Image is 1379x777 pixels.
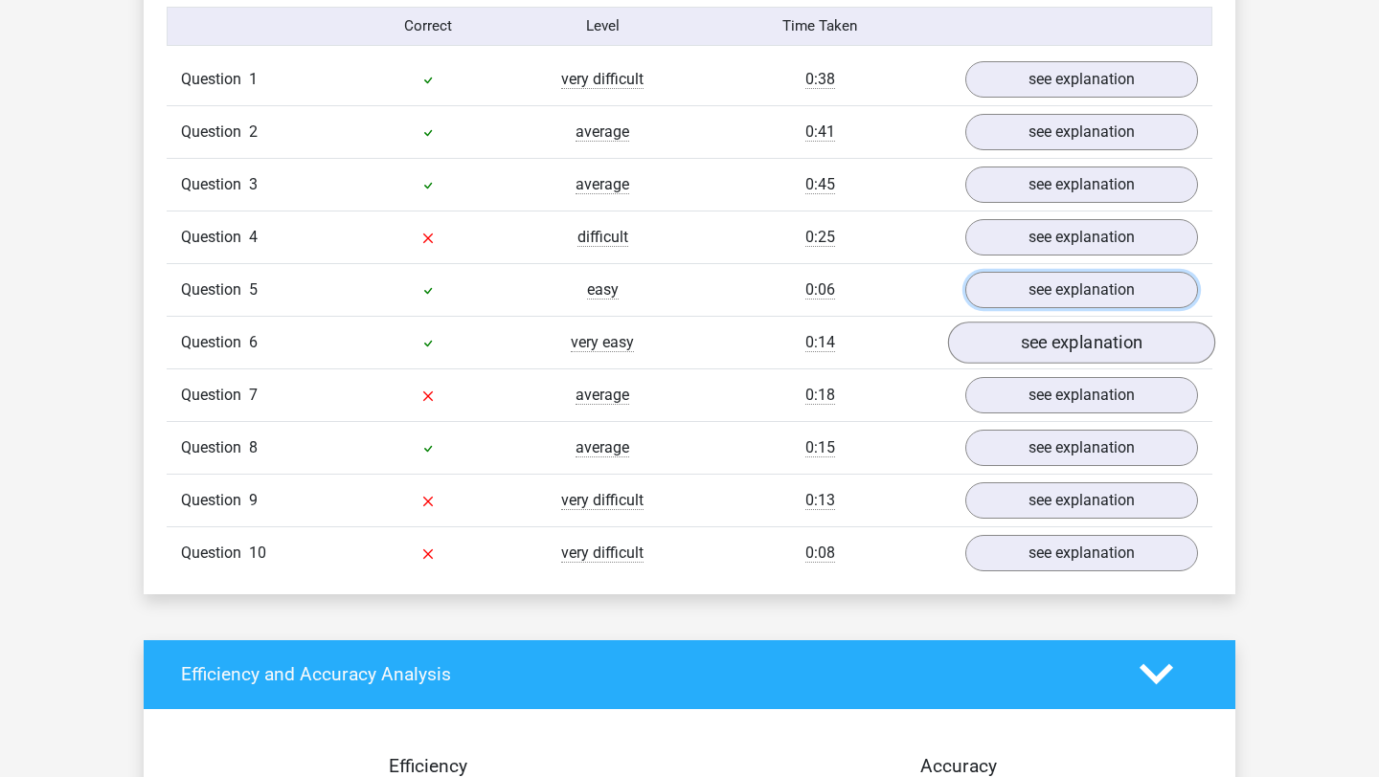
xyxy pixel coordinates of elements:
span: 3 [249,175,258,193]
span: Question [181,542,249,565]
span: Question [181,68,249,91]
a: see explanation [965,166,1198,203]
span: 0:13 [805,491,835,510]
h4: Efficiency and Accuracy Analysis [181,663,1111,685]
span: 6 [249,333,258,351]
span: very difficult [561,70,644,89]
div: Correct [342,15,516,37]
span: Question [181,489,249,512]
span: average [576,175,629,194]
span: 0:25 [805,228,835,247]
span: 0:18 [805,386,835,405]
span: difficult [577,228,628,247]
span: 7 [249,386,258,404]
a: see explanation [948,322,1215,364]
span: 0:08 [805,544,835,563]
a: see explanation [965,377,1198,413]
span: 5 [249,280,258,299]
span: Question [181,226,249,249]
span: very easy [571,333,634,352]
a: see explanation [965,272,1198,308]
span: Question [181,173,249,196]
span: Question [181,384,249,407]
span: 0:06 [805,280,835,300]
span: 0:45 [805,175,835,194]
span: 0:15 [805,438,835,457]
span: 10 [249,544,266,562]
span: average [576,438,629,457]
span: average [576,386,629,405]
a: see explanation [965,61,1198,98]
span: 2 [249,122,258,141]
span: Question [181,436,249,459]
span: easy [587,280,619,300]
span: Question [181,331,249,354]
a: see explanation [965,114,1198,150]
span: very difficult [561,491,644,510]
span: 9 [249,491,258,509]
span: 4 [249,228,258,246]
span: 8 [249,438,258,456]
span: Question [181,121,249,144]
span: 0:14 [805,333,835,352]
h4: Efficiency [181,755,675,777]
a: see explanation [965,535,1198,571]
div: Level [515,15,689,37]
div: Time Taken [689,15,951,37]
h4: Accuracy [712,755,1206,777]
a: see explanation [965,430,1198,466]
span: average [576,122,629,142]
span: very difficult [561,544,644,563]
a: see explanation [965,219,1198,255]
a: see explanation [965,482,1198,519]
span: 0:38 [805,70,835,89]
span: Question [181,278,249,301]
span: 0:41 [805,122,835,142]
span: 1 [249,70,258,88]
